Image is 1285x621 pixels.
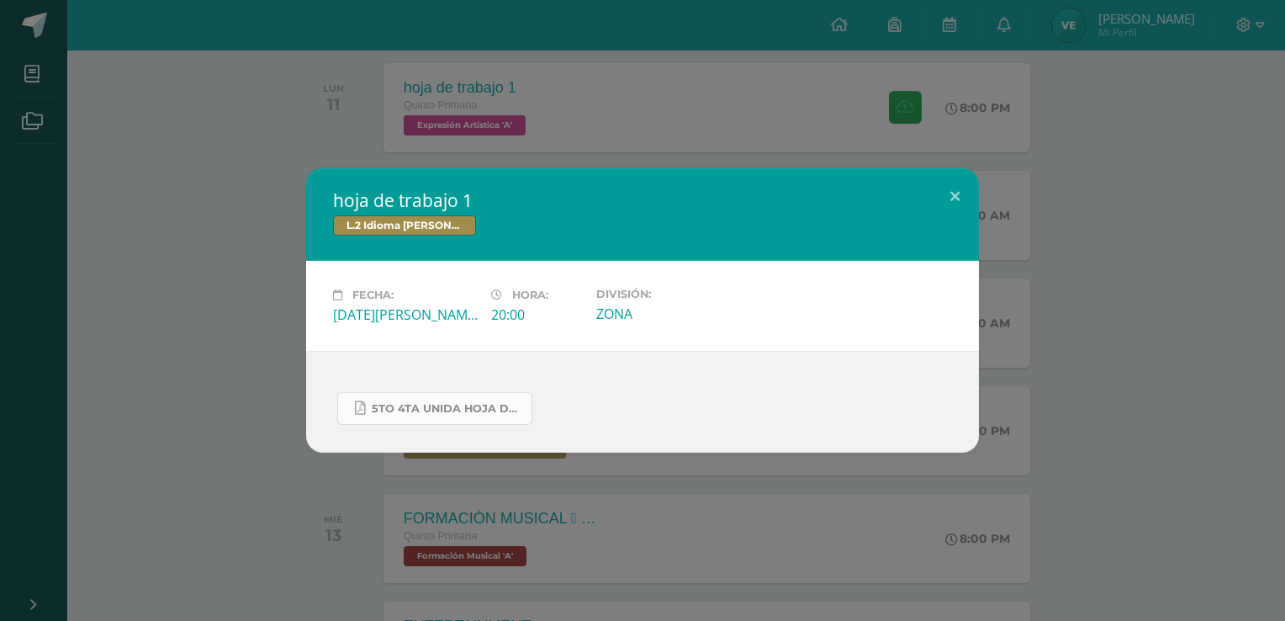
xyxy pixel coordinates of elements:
div: ZONA [596,305,741,323]
h2: hoja de trabajo 1 [333,188,952,212]
span: L.2 Idioma [PERSON_NAME] [333,215,476,236]
span: Fecha: [352,289,394,301]
label: División: [596,288,741,300]
a: 5to 4ta unida hoja de trabajo kaqchikel.pdf [337,392,532,425]
div: [DATE][PERSON_NAME] [333,305,478,324]
span: Hora: [512,289,548,301]
div: 20:00 [491,305,583,324]
button: Close (Esc) [931,168,979,226]
span: 5to 4ta unida hoja de trabajo kaqchikel.pdf [372,402,523,416]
